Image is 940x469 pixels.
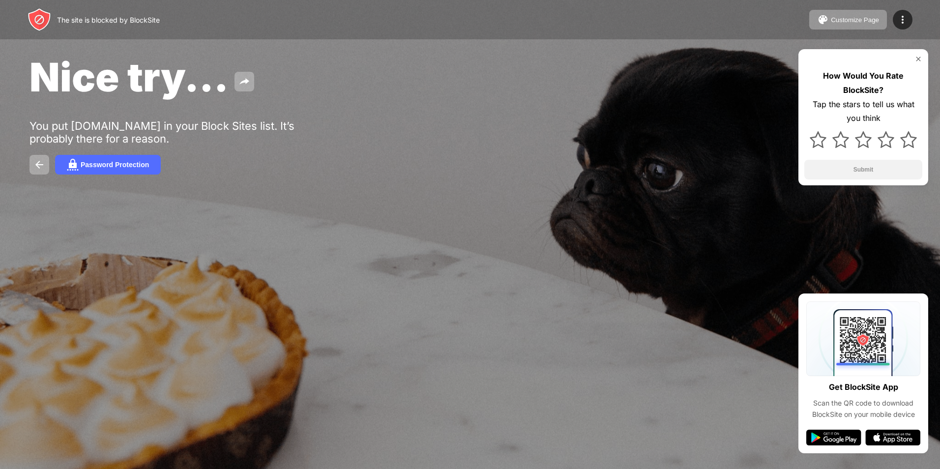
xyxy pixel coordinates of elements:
[804,160,922,179] button: Submit
[829,380,898,394] div: Get BlockSite App
[832,131,849,148] img: star.svg
[865,430,920,445] img: app-store.svg
[831,16,879,24] div: Customize Page
[81,161,149,169] div: Password Protection
[855,131,872,148] img: star.svg
[878,131,894,148] img: star.svg
[55,155,161,175] button: Password Protection
[809,10,887,29] button: Customize Page
[817,14,829,26] img: pallet.svg
[67,159,79,171] img: password.svg
[897,14,909,26] img: menu-icon.svg
[238,76,250,88] img: share.svg
[33,159,45,171] img: back.svg
[806,430,861,445] img: google-play.svg
[804,69,922,97] div: How Would You Rate BlockSite?
[900,131,917,148] img: star.svg
[810,131,826,148] img: star.svg
[914,55,922,63] img: rate-us-close.svg
[28,8,51,31] img: header-logo.svg
[806,398,920,420] div: Scan the QR code to download BlockSite on your mobile device
[29,119,333,145] div: You put [DOMAIN_NAME] in your Block Sites list. It’s probably there for a reason.
[29,53,229,101] span: Nice try...
[57,16,160,24] div: The site is blocked by BlockSite
[806,301,920,376] img: qrcode.svg
[804,97,922,126] div: Tap the stars to tell us what you think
